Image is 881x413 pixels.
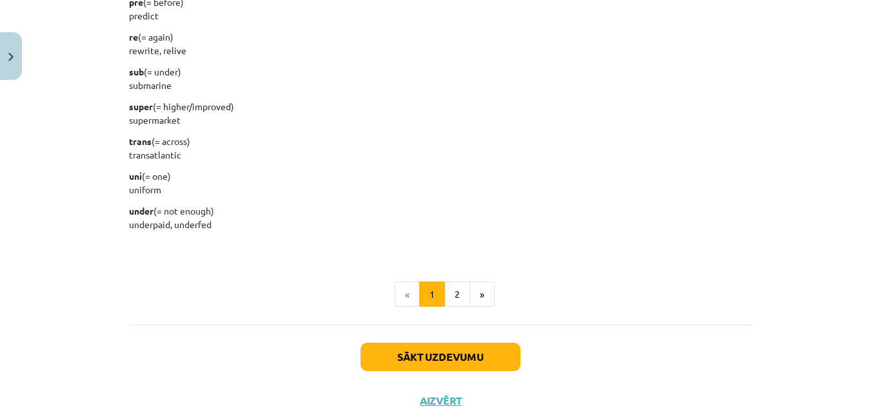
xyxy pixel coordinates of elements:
[361,343,520,371] button: Sākt uzdevumu
[129,66,144,77] b: sub
[419,282,445,307] button: 1
[129,100,752,127] p: (= higher/improved) supermarket
[129,205,153,216] b: under
[129,135,152,147] b: trans
[129,282,752,307] nav: Page navigation example
[416,394,465,407] button: Aizvērt
[129,65,752,92] p: (= under) submarine
[129,170,142,182] b: uni
[129,204,752,231] p: (= not enough) underpaid, underfed
[470,282,495,307] button: »
[129,30,752,57] p: (= again) rewrite, relive
[129,101,153,112] b: super
[8,53,14,61] img: icon-close-lesson-0947bae3869378f0d4975bcd49f059093ad1ed9edebbc8119c70593378902aed.svg
[129,31,138,43] b: re
[129,169,752,197] p: (= one) uniform
[129,135,752,162] p: (= across) transatlantic
[444,282,470,307] button: 2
